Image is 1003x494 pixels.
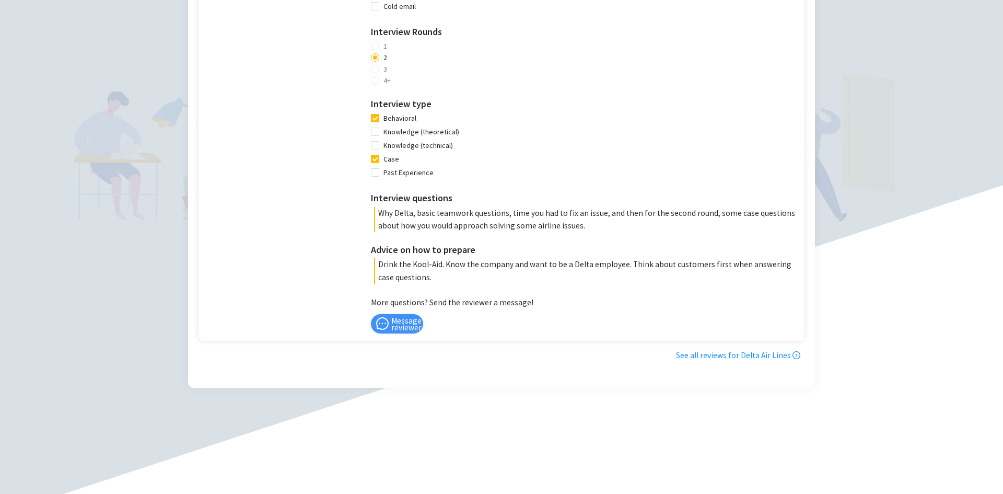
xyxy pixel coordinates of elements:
[792,351,800,359] span: right-circle
[371,243,799,257] h3: Advice on how to prepare
[379,153,403,165] span: Case
[371,191,799,205] h3: Interview questions
[374,207,799,232] p: Why Delta, basic teamwork questions, time you had to fix an issue, and then for the second round,...
[376,317,389,330] span: message
[379,52,391,63] span: 2
[379,126,463,137] span: Knowledge (theoretical)
[379,112,421,124] span: Behavioral
[391,317,422,331] span: Message reviewer
[379,167,438,178] span: Past Experience
[371,97,799,111] h3: Interview type
[374,258,799,283] p: Drink the Kool-Aid. Know the company and want to be a Delta employee. Think about customers first...
[379,1,420,12] span: Cold email
[371,25,799,39] h3: Interview Rounds
[676,350,800,360] a: See all reviews for Delta Air Lines right-circle
[379,140,457,151] span: Knowledge (technical)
